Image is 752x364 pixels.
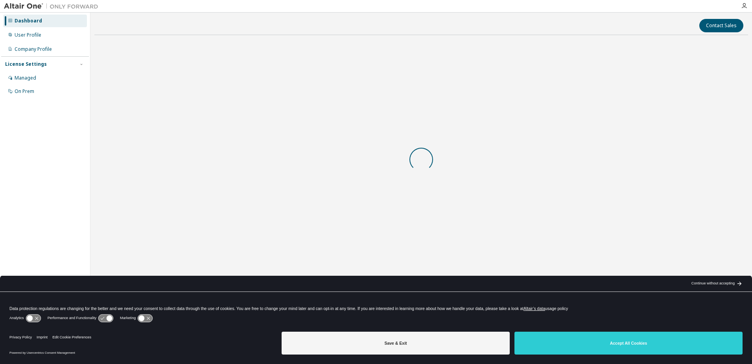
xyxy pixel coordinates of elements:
[5,61,47,67] div: License Settings
[699,19,743,32] button: Contact Sales
[4,2,102,10] img: Altair One
[15,18,42,24] div: Dashboard
[15,75,36,81] div: Managed
[15,46,52,52] div: Company Profile
[15,88,34,95] div: On Prem
[15,32,41,38] div: User Profile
